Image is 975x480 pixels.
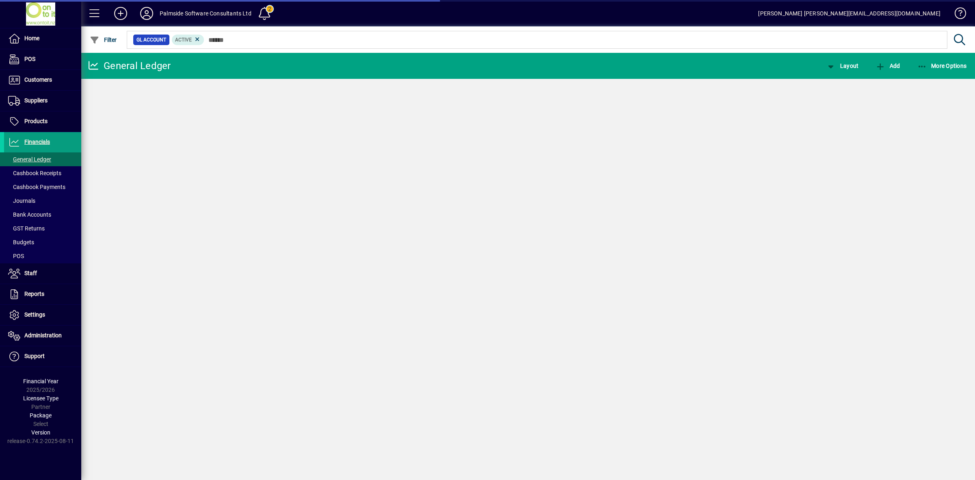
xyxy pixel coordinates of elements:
span: Layout [826,63,858,69]
span: GST Returns [8,225,45,232]
a: Support [4,346,81,367]
span: Administration [24,332,62,339]
span: Support [24,353,45,359]
a: Cashbook Receipts [4,166,81,180]
span: Cashbook Receipts [8,170,61,176]
a: Budgets [4,235,81,249]
span: Staff [24,270,37,276]
span: Home [24,35,39,41]
a: Reports [4,284,81,304]
span: Add [875,63,900,69]
div: General Ledger [87,59,171,72]
span: Suppliers [24,97,48,104]
a: Settings [4,305,81,325]
a: Journals [4,194,81,208]
span: Settings [24,311,45,318]
button: Profile [134,6,160,21]
div: [PERSON_NAME] [PERSON_NAME][EMAIL_ADDRESS][DOMAIN_NAME] [758,7,940,20]
a: GST Returns [4,222,81,235]
span: Customers [24,76,52,83]
span: Package [30,412,52,419]
span: Cashbook Payments [8,184,65,190]
a: POS [4,249,81,263]
span: Financial Year [23,378,58,384]
div: Palmside Software Consultants Ltd [160,7,251,20]
span: Bank Accounts [8,211,51,218]
button: Add [108,6,134,21]
a: Products [4,111,81,132]
button: Add [873,59,902,73]
span: Reports [24,291,44,297]
a: Knowledge Base [949,2,965,28]
app-page-header-button: View chart layout [817,59,867,73]
span: Licensee Type [23,395,58,402]
a: Customers [4,70,81,90]
a: Bank Accounts [4,208,81,222]
a: Staff [4,263,81,284]
span: Filter [90,37,117,43]
button: Layout [824,59,860,73]
a: General Ledger [4,152,81,166]
a: Suppliers [4,91,81,111]
span: POS [24,56,35,62]
a: Home [4,28,81,49]
button: Filter [88,33,119,47]
button: More Options [915,59,969,73]
span: More Options [917,63,967,69]
span: GL Account [136,36,166,44]
a: POS [4,49,81,70]
span: Version [31,429,50,436]
span: POS [8,253,24,259]
span: Products [24,118,48,124]
span: Financials [24,139,50,145]
span: General Ledger [8,156,51,163]
span: Budgets [8,239,34,245]
span: Active [175,37,192,43]
a: Administration [4,326,81,346]
mat-chip: Activation Status: Active [172,35,204,45]
span: Journals [8,198,35,204]
a: Cashbook Payments [4,180,81,194]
